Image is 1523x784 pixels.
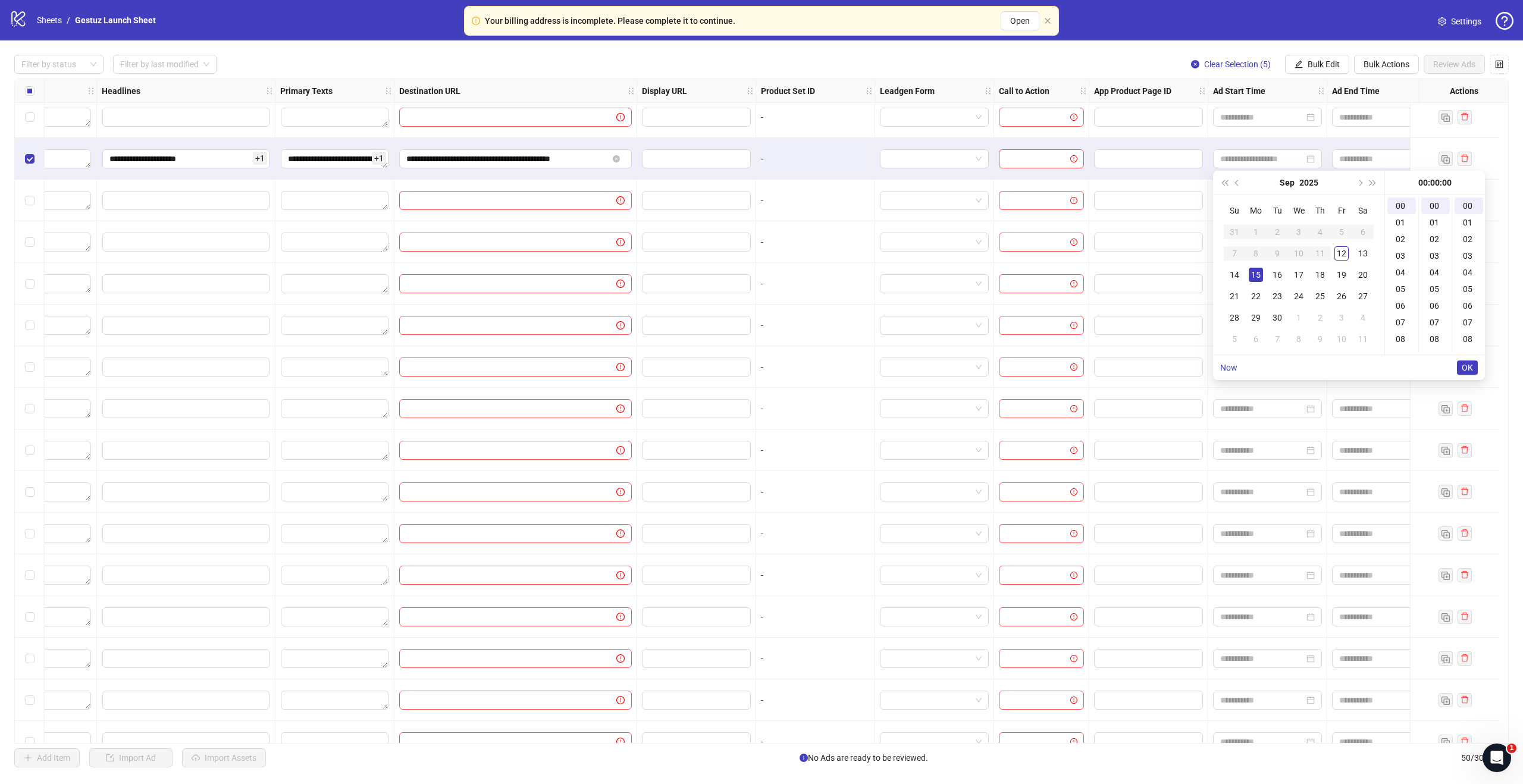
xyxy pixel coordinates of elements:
div: Edit values [280,565,389,585]
button: Clear Selection (5) [1182,55,1280,74]
span: exclamation-circle [616,613,625,621]
div: Edit values [102,399,270,419]
span: exclamation-circle [616,280,625,288]
div: Select row 33 [15,346,45,388]
td: 2025-09-30 [1267,307,1288,328]
div: 18 [1313,268,1327,282]
strong: Destination URL [399,84,460,98]
div: Edit values [280,482,389,502]
div: 09 [1387,347,1416,364]
div: Select row 29 [15,180,45,221]
strong: Leadgen Form [880,84,935,98]
div: 31 [1227,225,1242,239]
div: 00:00:00 [1390,171,1480,195]
span: question-circle [1496,12,1513,30]
span: exclamation-circle [616,321,625,330]
span: exclamation-circle [616,238,625,246]
div: Resize Product Set ID column [872,79,875,102]
div: Select row 42 [15,721,45,763]
a: Now [1220,363,1237,372]
strong: Display URL [642,84,687,98]
span: Bulk Edit [1308,59,1340,69]
button: Open [1001,11,1039,30]
span: exclamation-circle [616,113,625,121]
span: exclamation-circle [1070,530,1077,537]
strong: Call to Action [999,84,1049,98]
span: holder [393,87,401,95]
td: 2025-10-07 [1267,328,1288,350]
div: - [761,194,870,207]
div: Edit values [280,440,389,460]
th: We [1288,200,1309,221]
div: Edit values [280,648,389,669]
span: OK [1462,363,1473,372]
td: 2025-09-11 [1309,243,1331,264]
div: 04 [1387,264,1416,281]
button: Duplicate [1439,526,1453,541]
button: Bulk Edit [1285,55,1349,74]
span: holder [627,87,635,95]
span: holder [873,87,882,95]
div: 13 [1356,246,1370,261]
td: 2025-10-03 [1331,307,1352,328]
td: 2025-09-26 [1331,286,1352,307]
div: Edit values [102,315,270,335]
button: close [1044,17,1051,25]
div: Edit values [280,690,389,710]
div: 05 [1455,281,1483,297]
div: Edit values [280,274,389,294]
div: 08 [1455,331,1483,347]
td: 2025-09-09 [1267,243,1288,264]
div: Select all rows [15,79,45,103]
span: holder [992,87,1001,95]
strong: Actions [1450,84,1478,98]
div: 27 [1356,289,1370,303]
div: 1 [1292,311,1306,325]
div: 14 [1227,268,1242,282]
td: 2025-09-10 [1288,243,1309,264]
div: 5 [1334,225,1349,239]
span: holder [1079,87,1088,95]
span: holder [635,87,644,95]
span: Clear Selection (5) [1204,59,1271,69]
div: 21 [1227,289,1242,303]
div: 4 [1313,225,1327,239]
button: Last year (Control + left) [1218,171,1231,195]
strong: Ad End Time [1332,84,1380,98]
div: Edit values [280,607,389,627]
td: 2025-09-02 [1267,221,1288,243]
span: holder [1317,87,1325,95]
div: 7 [1270,332,1284,346]
span: exclamation-circle [1070,239,1077,246]
div: - [761,527,870,540]
strong: Primary Texts [280,84,333,98]
div: - [761,444,870,457]
div: Edit values [102,648,270,669]
div: Select row 28 [15,138,45,180]
span: Settings [1451,15,1481,28]
div: 05 [1387,281,1416,297]
td: 2025-09-23 [1267,286,1288,307]
div: Resize Display URL column [753,79,756,102]
a: Sheets [35,14,64,27]
td: 2025-10-09 [1309,328,1331,350]
div: Edit values [102,482,270,502]
div: 02 [1455,231,1483,247]
td: 2025-09-01 [1245,221,1267,243]
span: holder [274,87,282,95]
div: 02 [1387,231,1416,247]
button: Next month (PageDown) [1353,171,1366,195]
button: Next year (Control + right) [1367,171,1380,195]
span: exclamation-circle [1070,405,1077,412]
td: 2025-09-24 [1288,286,1309,307]
div: Resize Call to Action column [1086,79,1089,102]
div: 8 [1292,332,1306,346]
span: control [1495,60,1503,68]
div: 29 [1249,311,1263,325]
div: 10 [1334,332,1349,346]
span: holder [265,87,274,95]
div: 8 [1249,246,1263,261]
div: 07 [1421,314,1450,331]
div: 03 [1421,247,1450,264]
div: Edit values [280,107,389,127]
